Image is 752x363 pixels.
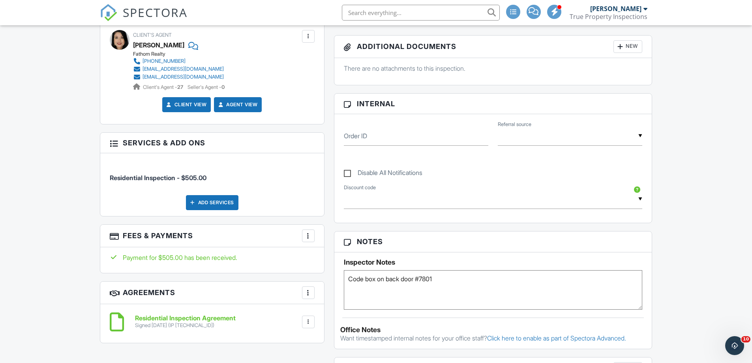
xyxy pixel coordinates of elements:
[217,101,257,109] a: Agent View
[344,132,367,140] label: Order ID
[133,39,184,51] a: [PERSON_NAME]
[334,94,652,114] h3: Internal
[143,84,184,90] span: Client's Agent -
[590,5,641,13] div: [PERSON_NAME]
[100,133,324,153] h3: Services & Add ons
[342,5,500,21] input: Search everything...
[344,169,422,179] label: Disable All Notifications
[133,51,230,57] div: Fathom Realty
[133,32,172,38] span: Client's Agent
[143,74,224,80] div: [EMAIL_ADDRESS][DOMAIN_NAME]
[135,315,236,329] a: Residential Inspection Agreement Signed [DATE] (IP [TECHNICAL_ID])
[221,84,225,90] strong: 0
[100,282,324,304] h3: Agreements
[334,231,652,252] h3: Notes
[741,336,750,342] span: 10
[570,13,647,21] div: True Property Inspections
[340,326,646,334] div: Office Notes
[143,66,224,72] div: [EMAIL_ADDRESS][DOMAIN_NAME]
[135,322,236,329] div: Signed [DATE] (IP [TECHNICAL_ID])
[133,65,224,73] a: [EMAIL_ADDRESS][DOMAIN_NAME]
[100,225,324,247] h3: Fees & Payments
[334,36,652,58] h3: Additional Documents
[340,334,646,342] p: Want timestamped internal notes for your office staff?
[110,253,315,262] div: Payment for $505.00 has been received.
[613,40,642,53] div: New
[487,334,626,342] a: Click here to enable as part of Spectora Advanced.
[725,336,744,355] iframe: Intercom live chat
[133,57,224,65] a: [PHONE_NUMBER]
[100,4,117,21] img: The Best Home Inspection Software - Spectora
[177,84,183,90] strong: 27
[123,4,188,21] span: SPECTORA
[143,58,186,64] div: [PHONE_NUMBER]
[133,73,224,81] a: [EMAIL_ADDRESS][DOMAIN_NAME]
[110,174,206,182] span: Residential Inspection - $505.00
[498,121,531,128] label: Referral source
[344,64,643,73] p: There are no attachments to this inspection.
[135,315,236,322] h6: Residential Inspection Agreement
[188,84,225,90] span: Seller's Agent -
[100,11,188,27] a: SPECTORA
[186,195,238,210] div: Add Services
[344,184,376,191] label: Discount code
[344,258,643,266] h5: Inspector Notes
[165,101,207,109] a: Client View
[110,159,315,188] li: Service: Residential Inspection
